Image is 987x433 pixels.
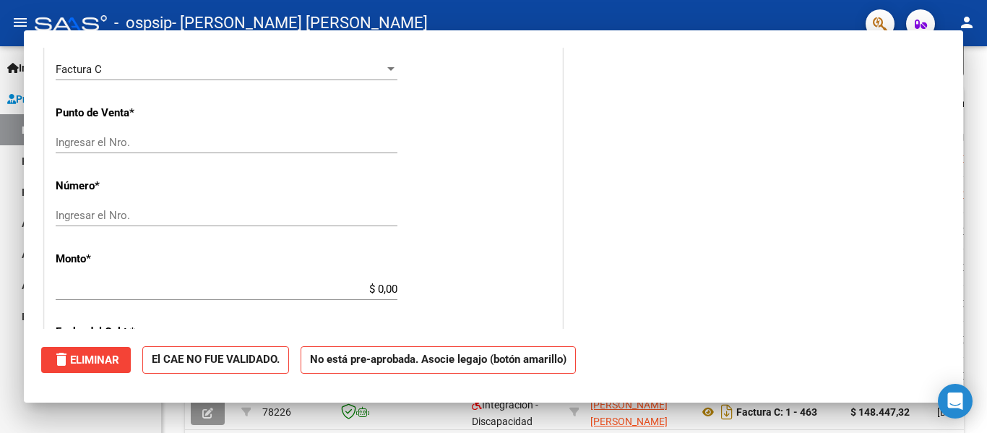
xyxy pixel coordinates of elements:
p: Número [56,178,204,194]
strong: No está pre-aprobada. Asocie legajo (botón amarillo) [301,346,576,374]
mat-icon: delete [53,351,70,368]
p: Punto de Venta [56,105,204,121]
p: Fecha del Cpbt. [56,324,204,340]
span: Eliminar [53,353,119,366]
i: Descargar documento [717,400,736,424]
span: - ospsip [114,7,172,39]
strong: El CAE NO FUE VALIDADO. [142,346,289,374]
span: - [PERSON_NAME] [PERSON_NAME] [172,7,428,39]
span: [DATE] [937,406,967,418]
span: 78226 [262,406,291,418]
button: Eliminar [41,347,131,373]
strong: $ 148.447,32 [850,406,910,418]
span: Factura C [56,63,102,76]
mat-icon: menu [12,14,29,31]
div: Open Intercom Messenger [938,384,973,419]
mat-icon: person [958,14,975,31]
span: Prestadores / Proveedores [7,91,139,107]
strong: Factura C: 1 - 463 [736,406,817,418]
p: Monto [56,251,204,267]
span: Inicio [7,60,44,76]
div: 27412613150 [590,397,687,427]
